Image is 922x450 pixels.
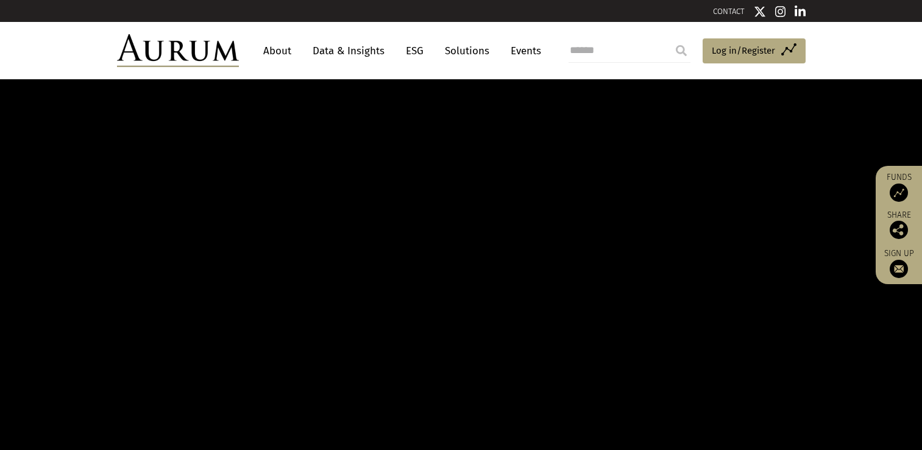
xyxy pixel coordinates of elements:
a: ESG [400,40,430,62]
img: Access Funds [890,184,908,202]
a: Sign up [882,248,916,278]
img: Twitter icon [754,5,766,18]
a: CONTACT [713,7,745,16]
a: Events [505,40,541,62]
span: Log in/Register [712,43,775,58]
img: Instagram icon [775,5,786,18]
div: Share [882,211,916,239]
a: Data & Insights [307,40,391,62]
a: Solutions [439,40,495,62]
img: Share this post [890,221,908,239]
img: Aurum [117,34,239,67]
a: Funds [882,172,916,202]
a: Log in/Register [703,38,806,64]
a: About [257,40,297,62]
input: Submit [669,38,693,63]
img: Linkedin icon [795,5,806,18]
img: Sign up to our newsletter [890,260,908,278]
